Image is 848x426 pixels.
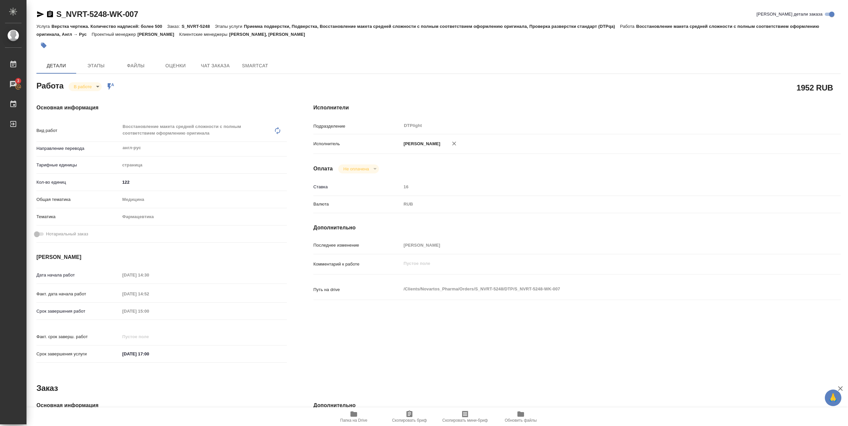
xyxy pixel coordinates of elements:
[40,62,72,70] span: Детали
[167,24,182,29] p: Заказ:
[120,211,287,222] div: Фармацевтика
[313,261,401,268] p: Комментарий к работе
[326,407,382,426] button: Папка на Drive
[46,10,54,18] button: Скопировать ссылку
[92,32,137,37] p: Проектный менеджер
[313,224,841,232] h4: Дополнительно
[401,283,797,295] textarea: /Clients/Novartos_Pharma/Orders/S_NVRT-5248/DTP/S_NVRT-5248-WK-007
[120,62,152,70] span: Файлы
[36,334,120,340] p: Факт. срок заверш. работ
[392,418,427,423] span: Скопировать бриф
[313,184,401,190] p: Ставка
[313,141,401,147] p: Исполнитель
[36,127,120,134] p: Вид работ
[36,196,120,203] p: Общая тематика
[313,165,333,173] h4: Оплата
[239,62,271,70] span: SmartCat
[36,213,120,220] p: Тематика
[137,32,179,37] p: [PERSON_NAME]
[69,82,102,91] div: В работе
[36,38,51,53] button: Добавить тэг
[36,272,120,278] p: Дата начала работ
[160,62,191,70] span: Оценки
[56,10,138,19] a: S_NVRT-5248-WK-007
[401,240,797,250] input: Пустое поле
[36,291,120,297] p: Факт. дата начала работ
[757,11,822,18] span: [PERSON_NAME] детали заказа
[340,418,367,423] span: Папка на Drive
[120,332,178,341] input: Пустое поле
[36,383,58,394] h2: Заказ
[401,141,440,147] p: [PERSON_NAME]
[36,401,287,409] h4: Основная информация
[36,308,120,315] p: Срок завершения работ
[244,24,620,29] p: Приемка подверстки, Подверстка, Восстановление макета средней сложности с полным соответствием оф...
[401,182,797,192] input: Пустое поле
[493,407,549,426] button: Обновить файлы
[2,76,25,92] a: 3
[72,84,94,90] button: В работе
[120,306,178,316] input: Пустое поле
[338,164,379,173] div: В работе
[179,32,229,37] p: Клиентские менеджеры
[620,24,636,29] p: Работа
[120,289,178,299] input: Пустое поле
[36,145,120,152] p: Направление перевода
[447,136,461,151] button: Удалить исполнителя
[313,242,401,249] p: Последнее изменение
[80,62,112,70] span: Этапы
[401,199,797,210] div: RUB
[313,104,841,112] h4: Исполнители
[36,79,64,91] h2: Работа
[36,179,120,186] p: Кол-во единиц
[215,24,244,29] p: Этапы услуги
[36,351,120,357] p: Срок завершения услуги
[36,10,44,18] button: Скопировать ссылку для ЯМессенджера
[120,349,178,359] input: ✎ Введи что-нибудь
[120,159,287,171] div: страница
[342,166,371,172] button: Не оплачена
[120,194,287,205] div: Медицина
[313,401,841,409] h4: Дополнительно
[505,418,537,423] span: Обновить файлы
[442,418,488,423] span: Скопировать мини-бриф
[827,391,839,405] span: 🙏
[36,162,120,168] p: Тарифные единицы
[120,177,287,187] input: ✎ Введи что-нибудь
[313,201,401,208] p: Валюта
[36,104,287,112] h4: Основная информация
[36,253,287,261] h4: [PERSON_NAME]
[313,286,401,293] p: Путь на drive
[51,24,167,29] p: Верстка чертежа. Количество надписей: более 500
[182,24,215,29] p: S_NVRT-5248
[46,231,88,237] span: Нотариальный заказ
[120,270,178,280] input: Пустое поле
[313,123,401,130] p: Подразделение
[797,82,833,93] h2: 1952 RUB
[13,78,23,84] span: 3
[199,62,231,70] span: Чат заказа
[36,24,51,29] p: Услуга
[229,32,310,37] p: [PERSON_NAME], [PERSON_NAME]
[825,390,841,406] button: 🙏
[382,407,437,426] button: Скопировать бриф
[437,407,493,426] button: Скопировать мини-бриф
